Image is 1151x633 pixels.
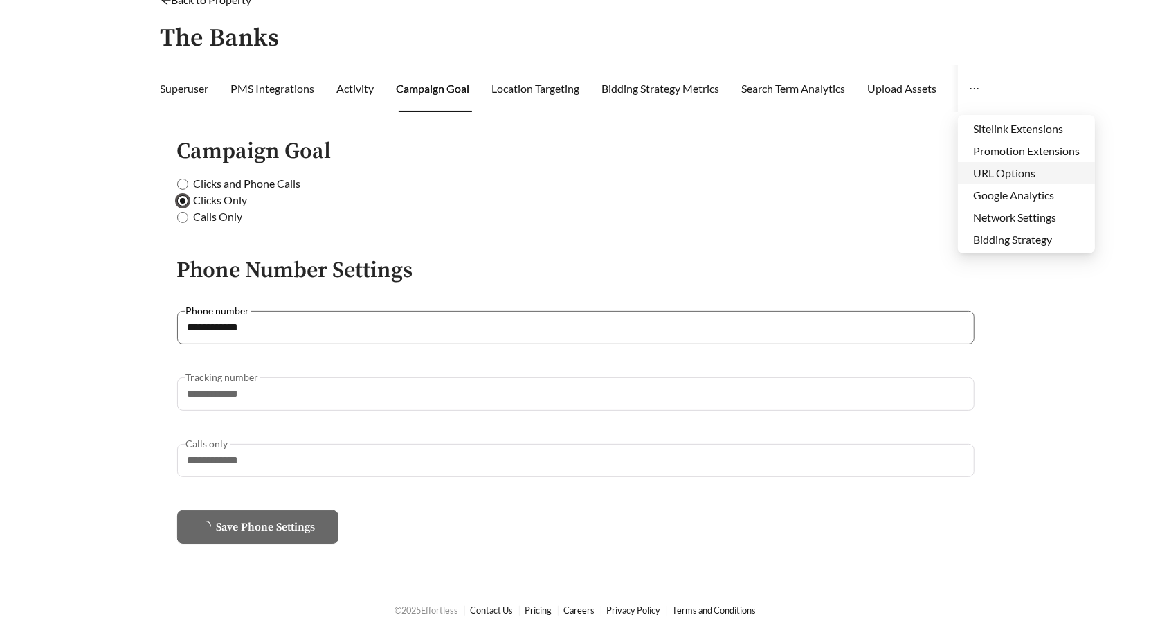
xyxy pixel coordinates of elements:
li: Network Settings [958,206,1095,229]
div: Campaign Goal [397,80,470,97]
div: Location Targeting [492,80,580,97]
span: Clicks Only [188,192,253,208]
div: Upload Assets [868,80,937,97]
a: Terms and Conditions [673,605,756,616]
button: Save Phone Settings [177,510,338,544]
li: Sitelink Extensions [958,118,1095,140]
span: ellipsis [969,83,980,94]
div: Superuser [161,80,209,97]
li: URL Options [958,162,1095,184]
div: Bidding Strategy Metrics [602,80,720,97]
div: Search Term Analytics [742,80,846,97]
span: Save Phone Settings [217,519,316,535]
li: Bidding Strategy [958,229,1095,251]
ul: expanded dropdown [958,115,1095,253]
div: Activity [337,80,374,97]
a: Careers [564,605,595,616]
span: Calls Only [188,208,248,225]
li: Google Analytics [958,184,1095,206]
a: Privacy Policy [607,605,661,616]
a: Contact Us [471,605,514,616]
a: Pricing [525,605,552,616]
span: loading [200,521,217,532]
span: Clicks and Phone Calls [188,175,307,192]
h4: Campaign Goal [177,140,975,164]
li: Promotion Extensions [958,140,1095,162]
h3: The Banks [161,25,280,53]
span: © 2025 Effortless [395,605,459,616]
li: Conversion Tracking [958,251,1095,273]
div: PMS Integrations [231,80,315,97]
button: ellipsis [958,65,991,112]
h4: Phone Number Settings [177,259,975,283]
